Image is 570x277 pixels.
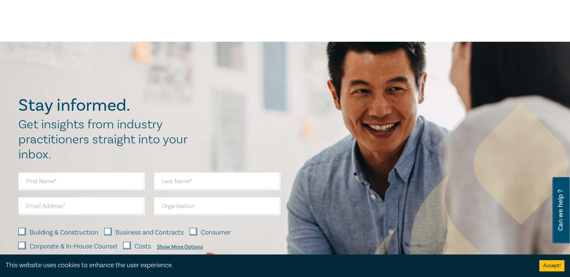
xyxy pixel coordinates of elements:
input: Email Address* [18,197,145,215]
input: Last Name* [154,172,281,190]
button: Accept cookies [539,260,564,271]
label: Consumer [201,228,231,238]
label: Costs [135,242,151,251]
label: Business and Contracts [115,228,184,238]
div: Show More Options [157,244,203,250]
label: Building & Construction [30,228,98,238]
input: Organisation [154,197,281,215]
input: First Name* [18,172,145,190]
h2: Get insights from industry practitioners straight into your inbox. [18,117,195,162]
label: Corporate & In-House Counsel [30,242,117,251]
h2: Stay informed. [18,96,195,115]
div: This website uses cookies to enhance the user experience. [6,260,528,270]
span: Can we help ? [557,182,564,239]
